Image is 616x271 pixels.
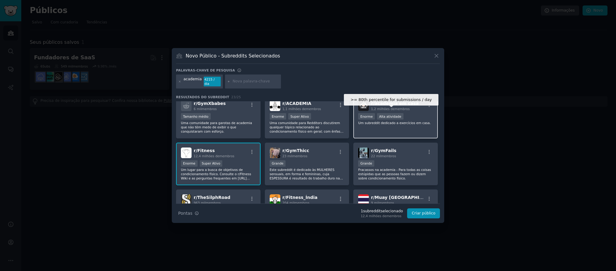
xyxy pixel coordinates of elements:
font: Grande [272,162,284,165]
font: academia [184,77,202,81]
font: Uma comunidade para Redditors discutirem qualquer tópico relacionado ao condicionamento físico em... [270,121,344,146]
font: selecionado [381,209,403,213]
font: subreddit [363,209,381,213]
font: Fitness [197,148,215,153]
font: Muay [GEOGRAPHIC_DATA] [375,195,439,200]
font: 25 [237,95,241,99]
font: r/ [282,148,286,153]
font: Tamanho médio [183,115,209,118]
font: membros [386,214,402,218]
font: Alta atividade [379,115,401,118]
font: 22 mil [371,154,381,158]
font: academia em casa [375,101,419,106]
font: Grande [360,162,372,165]
font: r/ [282,195,286,200]
font: membros [206,201,221,205]
font: Este subreddit é dedicado às MULHERES sensuais, em forma e femininas, cuja ESPESSURA é resultado ... [270,168,343,197]
font: 204 mil [282,201,294,205]
font: Super Ativo [290,115,309,118]
font: membros [306,107,321,111]
font: membros [219,154,234,158]
img: Fitness_Índia [270,194,280,205]
font: r/ [194,195,197,200]
font: 4215 / dia [204,78,215,85]
font: Fitness_Índia [286,195,318,200]
font: r/ [371,101,375,106]
font: Resultados do Subreddit [176,95,229,99]
font: r/ [282,101,286,106]
font: Palavras-chave de pesquisa [176,68,235,72]
font: Enorme [183,162,196,165]
font: GymThicc [286,148,309,153]
font: r/ [371,195,375,200]
font: membros [379,201,394,205]
font: 963 mil [194,201,206,205]
font: 9 mil [371,201,379,205]
font: Um subreddit dedicado a exercícios em casa. [358,121,431,125]
font: r/ [194,101,197,106]
font: r/ [371,148,375,153]
font: 23 mil [282,154,292,158]
font: Super Ativo [202,162,220,165]
font: membros [292,154,307,158]
font: 1,1 milhões de [282,107,306,111]
font: Novo Público - Subreddits Selecionados [186,53,280,59]
font: 23 [231,95,236,99]
img: GinásioThicc [270,148,280,158]
font: 12,4 milhões de [194,154,219,158]
font: Um lugar para a busca de objetivos de condicionamento físico. Consulte o r/Fitness Wiki e as perg... [181,168,251,189]
font: membros [381,154,396,158]
font: 12,4 milhões de [361,214,386,218]
font: Uma comunidade para garotas de academia que não têm medo de exibir o que conquistaram com esforço. [181,121,252,133]
font: membros [395,107,410,111]
img: ACADEMIA [270,100,280,111]
font: membros [202,107,217,111]
font: / [236,95,237,99]
font: GymFails [375,148,396,153]
img: Muay Tailândia [358,194,369,205]
font: Fracassos na academia - Para todas as coisas estúpidas que as pessoas fazem ou dizem sobre condic... [358,168,431,180]
font: GymXbabes [197,101,226,106]
font: 6 mil [194,107,202,111]
font: r/ [194,148,197,153]
img: academia em casa [358,100,369,111]
font: membros [294,201,310,205]
font: Enorme [272,115,284,118]
button: Criar público [407,208,440,219]
input: Nova palavra-chave [233,79,279,84]
font: 1,2 milhões de [371,107,395,111]
img: TheSilphRoad [181,194,192,205]
font: Pontas [178,211,192,216]
font: Criar público [412,211,435,215]
img: Fitness [181,148,192,158]
button: Pontas [176,208,201,219]
font: 1 [361,209,363,213]
img: GymFails [358,148,369,158]
font: ACADEMIA [286,101,311,106]
font: Enorme [360,115,373,118]
font: TheSilphRoad [197,195,230,200]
